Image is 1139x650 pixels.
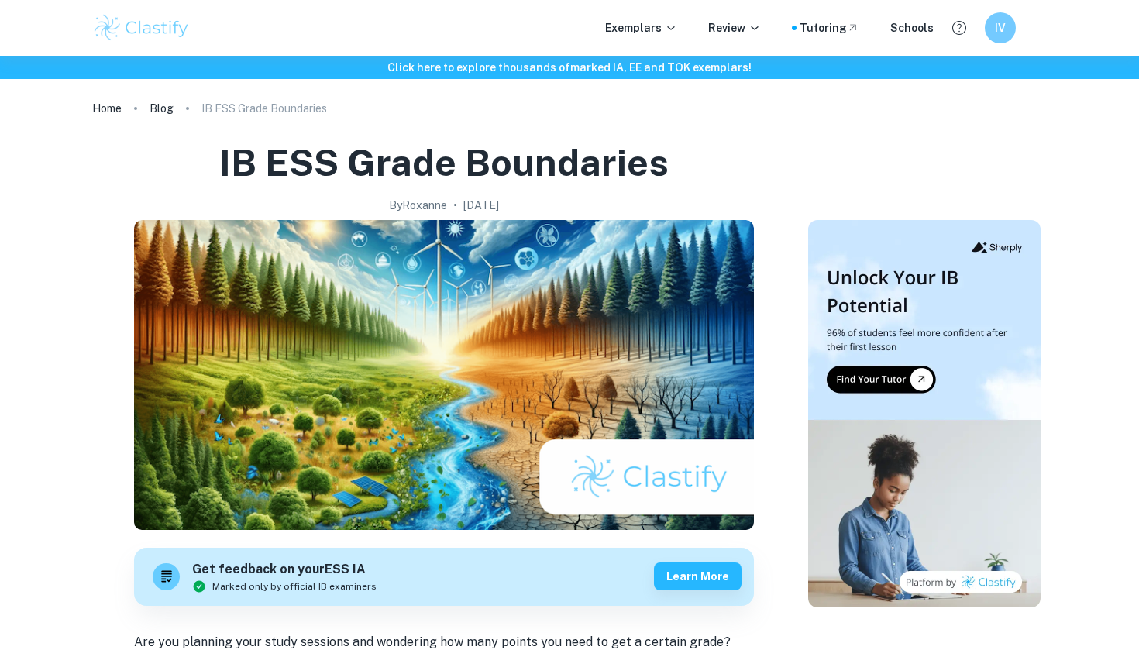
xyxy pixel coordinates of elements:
h6: IV [992,19,1010,36]
h1: IB ESS Grade Boundaries [219,138,669,187]
a: Blog [150,98,174,119]
h2: By Roxanne [389,197,447,214]
p: IB ESS Grade Boundaries [201,100,327,117]
button: IV [985,12,1016,43]
span: Marked only by official IB examiners [212,579,377,593]
h6: Get feedback on your ESS IA [192,560,377,579]
img: IB ESS Grade Boundaries cover image [134,220,754,530]
p: Review [708,19,761,36]
h6: Click here to explore thousands of marked IA, EE and TOK exemplars ! [3,59,1136,76]
a: Home [92,98,122,119]
a: Get feedback on yourESS IAMarked only by official IB examinersLearn more [134,548,754,606]
button: Help and Feedback [946,15,972,41]
a: Tutoring [800,19,859,36]
h2: [DATE] [463,197,499,214]
p: Exemplars [605,19,677,36]
p: • [453,197,457,214]
a: Schools [890,19,934,36]
button: Learn more [654,562,742,590]
img: Thumbnail [808,220,1041,607]
img: Clastify logo [92,12,191,43]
